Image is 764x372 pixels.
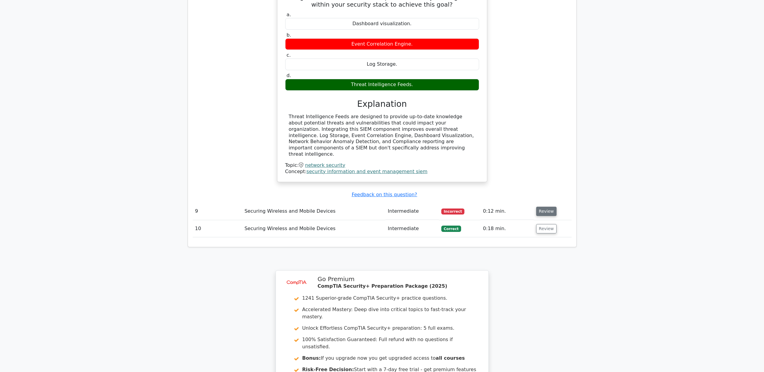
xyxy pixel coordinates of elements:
span: d. [287,73,291,78]
td: Securing Wireless and Mobile Devices [242,220,385,237]
span: c. [287,52,291,58]
td: Intermediate [385,203,439,220]
td: Intermediate [385,220,439,237]
td: 9 [193,203,242,220]
button: Review [536,207,557,216]
button: Review [536,224,557,233]
div: Dashboard visualization. [285,18,479,30]
td: 10 [193,220,242,237]
span: Incorrect [441,208,464,214]
span: b. [287,32,291,38]
a: Feedback on this question? [352,192,417,197]
div: Threat Intelligence Feeds. [285,79,479,91]
h3: Explanation [289,99,476,109]
td: 0:12 min. [481,203,534,220]
td: Securing Wireless and Mobile Devices [242,203,385,220]
div: Topic: [285,162,479,169]
div: Event Correlation Engine. [285,38,479,50]
td: 0:18 min. [481,220,534,237]
a: network security [305,162,345,168]
div: Concept: [285,169,479,175]
a: security information and event management siem [307,169,427,174]
div: Log Storage. [285,58,479,70]
span: a. [287,12,291,17]
div: Threat Intelligence Feeds are designed to provide up-to-date knowledge about potential threats an... [289,114,476,157]
span: Correct [441,226,461,232]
